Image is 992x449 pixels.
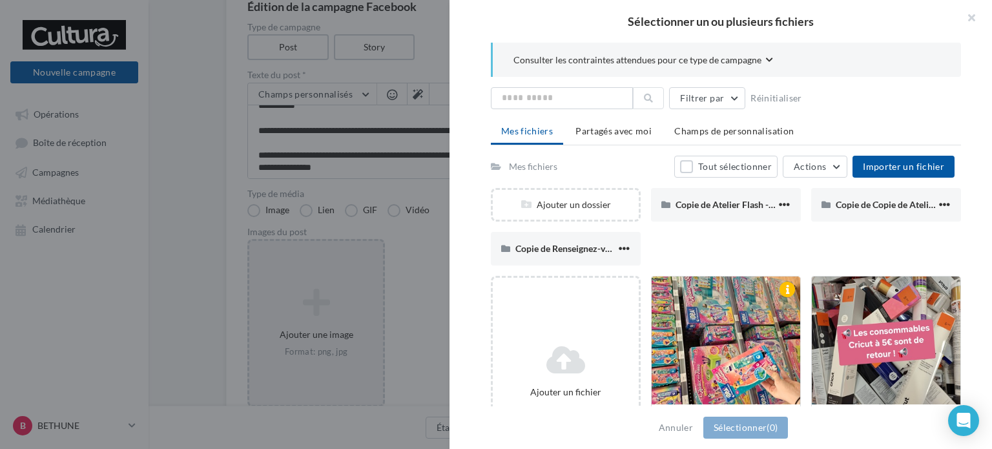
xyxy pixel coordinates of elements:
span: Actions [794,161,826,172]
span: Partagés avec moi [575,125,652,136]
h2: Sélectionner un ou plusieurs fichiers [470,16,971,27]
span: Champs de personnalisation [674,125,794,136]
div: Mes fichiers [509,160,557,173]
button: Actions [783,156,847,178]
button: Réinitialiser [745,90,807,106]
div: Ajouter un fichier [498,386,634,399]
button: Annuler [654,420,698,435]
span: (0) [767,422,778,433]
button: Tout sélectionner [674,156,778,178]
span: Copie de Atelier Flash - 30 min [676,199,798,210]
span: Importer un fichier [863,161,944,172]
span: Consulter les contraintes attendues pour ce type de campagne [513,54,761,67]
button: Sélectionner(0) [703,417,788,439]
span: Mes fichiers [501,125,553,136]
div: Ajouter un dossier [493,198,639,211]
button: Filtrer par [669,87,745,109]
div: Open Intercom Messenger [948,405,979,436]
button: Consulter les contraintes attendues pour ce type de campagne [513,53,773,69]
button: Importer un fichier [852,156,955,178]
span: Copie de Renseignez-vous auprès de nos conseillers. [515,243,723,254]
